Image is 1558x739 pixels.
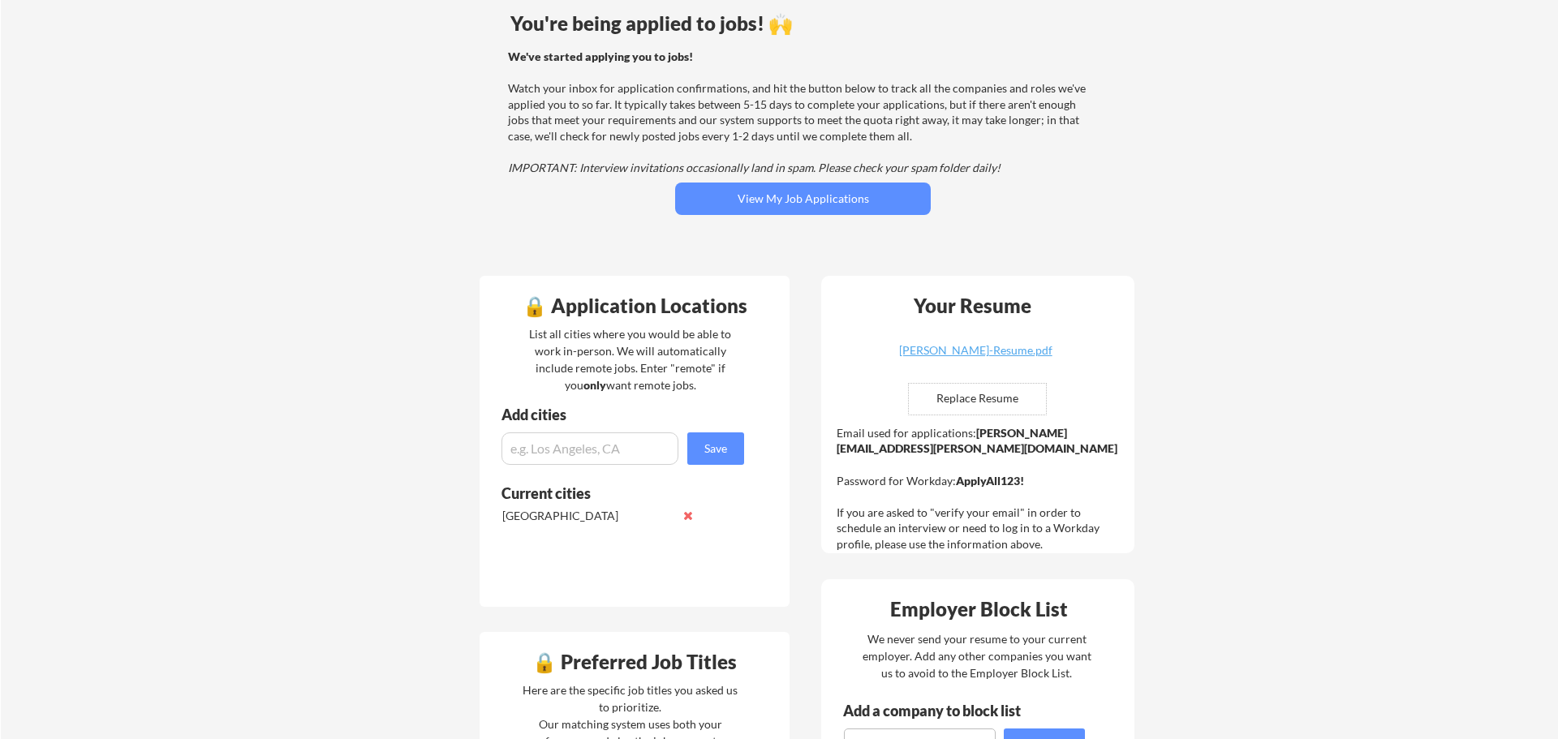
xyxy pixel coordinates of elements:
div: Add a company to block list [843,703,1046,718]
div: We never send your resume to your current employer. Add any other companies you want us to avoid ... [861,630,1092,681]
div: Current cities [501,486,726,501]
strong: We've started applying you to jobs! [508,49,693,63]
button: View My Job Applications [675,183,931,215]
em: IMPORTANT: Interview invitations occasionally land in spam. Please check your spam folder daily! [508,161,1001,174]
div: Employer Block List [828,599,1130,619]
a: [PERSON_NAME]-Resume.pdf [879,345,1072,370]
div: Your Resume [892,296,1052,316]
strong: ApplyAll123! [956,474,1024,488]
div: You're being applied to jobs! 🙌 [510,14,1095,33]
strong: [PERSON_NAME][EMAIL_ADDRESS][PERSON_NAME][DOMAIN_NAME] [837,426,1117,456]
div: 🔒 Application Locations [484,296,785,316]
button: Save [687,432,744,465]
div: Add cities [501,407,748,422]
div: 🔒 Preferred Job Titles [484,652,785,672]
div: Email used for applications: Password for Workday: If you are asked to "verify your email" in ord... [837,425,1123,552]
div: List all cities where you would be able to work in-person. We will automatically include remote j... [519,325,742,393]
input: e.g. Los Angeles, CA [501,432,678,465]
div: Watch your inbox for application confirmations, and hit the button below to track all the compani... [508,49,1093,176]
div: [PERSON_NAME]-Resume.pdf [879,345,1072,356]
strong: only [583,378,606,392]
div: [GEOGRAPHIC_DATA] [502,508,674,524]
